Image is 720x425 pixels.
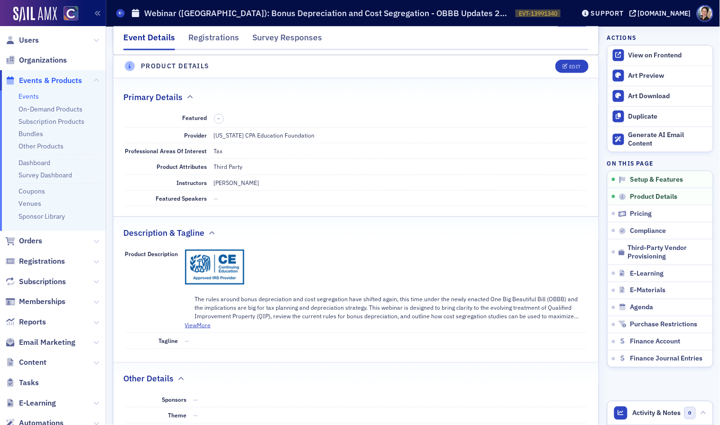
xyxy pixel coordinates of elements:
h4: Product Details [141,61,210,71]
a: Registrations [5,256,65,267]
span: Purchase Restrictions [630,321,697,329]
a: On-Demand Products [18,105,83,113]
span: Product Attributes [157,163,207,170]
a: Events [18,92,39,101]
span: Tasks [19,378,39,388]
div: Survey Responses [252,31,322,49]
a: Other Products [18,142,64,150]
span: E-Learning [630,269,664,278]
span: E-Learning [19,398,56,408]
span: Events & Products [19,75,82,86]
span: Theme [168,411,187,419]
button: Edit [555,60,588,73]
a: Art Download [608,86,713,106]
a: Bundles [18,129,43,138]
span: Organizations [19,55,67,65]
a: View on Frontend [608,46,713,65]
span: Featured [183,114,207,121]
h2: Other Details [123,373,174,385]
span: — [185,337,190,344]
h4: On this page [607,159,713,167]
span: Provider [185,131,207,139]
span: Setup & Features [630,176,683,184]
span: Users [19,35,39,46]
a: Memberships [5,296,65,307]
a: Sponsor Library [18,212,65,221]
span: — [194,411,198,419]
div: Art Preview [628,72,708,80]
span: – [217,115,220,122]
a: Tasks [5,378,39,388]
a: Art Preview [608,66,713,86]
div: Support [591,9,624,18]
div: Art Download [628,92,708,101]
a: Coupons [18,187,45,195]
span: Email Marketing [19,337,75,348]
span: Orders [19,236,42,246]
span: Registrations [19,256,65,267]
a: Users [5,35,39,46]
div: View on Frontend [628,51,708,60]
span: Finance Journal Entries [630,355,702,363]
h4: Actions [607,33,637,42]
span: Compliance [630,227,666,235]
span: Instructors [177,179,207,186]
a: Email Marketing [5,337,75,348]
span: Tagline [159,337,178,344]
span: Agenda [630,304,653,312]
span: Profile [697,5,713,22]
a: Events & Products [5,75,82,86]
div: [DOMAIN_NAME] [638,9,691,18]
a: Subscription Products [18,117,84,126]
span: — [194,396,198,403]
div: Tax [214,147,223,155]
span: 0 [684,407,696,419]
span: Content [19,357,46,368]
span: Product Description [125,250,178,258]
a: Venues [18,199,41,208]
div: [PERSON_NAME] [214,178,259,187]
img: IRS-Provider-Logo-Continuing-Education-PNG-blue-optimized.png [185,249,244,285]
button: Generate AI Email Content [608,127,713,152]
p: The rules around bonus depreciation and cost segregation have shifted again, this time under the ... [195,295,587,321]
span: Third-Party Vendor Provisioning [628,244,701,260]
span: Memberships [19,296,65,307]
a: View Homepage [57,6,78,22]
a: Subscriptions [5,277,66,287]
a: Orders [5,236,42,246]
div: Duplicate [628,112,708,121]
button: Duplicate [608,106,713,127]
span: EVT-13991340 [519,9,557,18]
div: Generate AI Email Content [628,131,708,148]
span: E-Materials [630,286,665,295]
a: Dashboard [18,158,50,167]
span: Sponsors [162,396,187,403]
div: Registrations [188,31,239,49]
button: ViewMore [185,321,211,329]
a: Content [5,357,46,368]
h1: Webinar ([GEOGRAPHIC_DATA]): Bonus Depreciation and Cost Segregation - OBBB Updates 25-26 [144,8,511,19]
div: Third Party [214,162,243,171]
span: Professional Areas Of Interest [125,147,207,155]
img: SailAMX [64,6,78,21]
div: Event Details [123,31,175,50]
img: SailAMX [13,7,57,22]
span: Activity & Notes [633,408,681,418]
a: Reports [5,317,46,327]
h2: Primary Details [123,91,183,103]
a: Organizations [5,55,67,65]
span: — [214,194,219,202]
a: E-Learning [5,398,56,408]
span: Pricing [630,210,652,218]
span: Finance Account [630,338,680,346]
a: Survey Dashboard [18,171,72,179]
span: Subscriptions [19,277,66,287]
span: Product Details [630,193,677,201]
span: Featured Speakers [156,194,207,202]
div: Edit [569,64,581,69]
span: Reports [19,317,46,327]
span: [US_STATE] CPA Education Foundation [214,131,315,139]
h2: Description & Tagline [123,227,204,239]
button: [DOMAIN_NAME] [629,10,694,17]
